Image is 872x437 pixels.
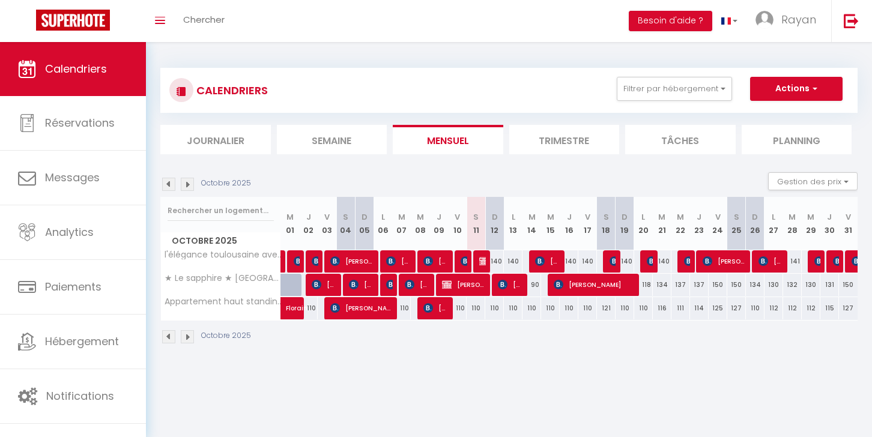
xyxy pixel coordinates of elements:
div: 118 [634,274,653,296]
span: Appartement haut standing région [GEOGRAPHIC_DATA] [163,297,283,306]
button: Gestion des prix [768,172,858,190]
span: [PERSON_NAME] [423,297,448,319]
abbr: M [417,211,424,223]
th: 30 [820,197,839,250]
th: 01 [281,197,300,250]
h3: CALENDRIERS [193,77,268,104]
span: [PERSON_NAME] [349,273,374,296]
th: 09 [429,197,448,250]
abbr: L [641,211,645,223]
div: 132 [783,274,802,296]
span: Calendriers [45,61,107,76]
li: Mensuel [393,125,503,154]
img: Super Booking [36,10,110,31]
div: 130 [765,274,783,296]
img: logout [844,13,859,28]
span: [PERSON_NAME] [647,250,653,273]
th: 21 [653,197,671,250]
span: Chercher [183,13,225,26]
div: 137 [671,274,690,296]
div: 110 [560,297,578,319]
div: 90 [522,274,541,296]
abbr: D [492,211,498,223]
div: 112 [765,297,783,319]
abbr: V [846,211,851,223]
abbr: J [306,211,311,223]
span: Paiements [45,279,101,294]
th: 31 [839,197,858,250]
abbr: J [697,211,701,223]
div: 110 [746,297,765,319]
div: 137 [690,274,709,296]
span: [PERSON_NAME] [442,273,485,296]
div: 115 [820,297,839,319]
span: [PERSON_NAME] [330,297,392,319]
li: Planning [742,125,852,154]
span: Florain Vernise [286,291,313,313]
th: 15 [541,197,560,250]
abbr: D [752,211,758,223]
span: [PERSON_NAME] [386,273,392,296]
div: 116 [653,297,671,319]
th: 14 [522,197,541,250]
button: Filtrer par hébergement [617,77,732,101]
abbr: M [528,211,536,223]
th: 11 [467,197,485,250]
th: 03 [318,197,336,250]
button: Actions [750,77,843,101]
th: 19 [616,197,634,250]
div: 125 [709,297,727,319]
th: 23 [690,197,709,250]
div: 121 [597,297,616,319]
th: 24 [709,197,727,250]
abbr: M [789,211,796,223]
input: Rechercher un logement... [168,200,274,222]
div: 140 [560,250,578,273]
th: 25 [727,197,746,250]
div: 140 [616,250,634,273]
li: Journalier [160,125,271,154]
div: 111 [671,297,690,319]
abbr: M [547,211,554,223]
div: 110 [522,297,541,319]
abbr: J [567,211,572,223]
div: 112 [802,297,820,319]
th: 08 [411,197,429,250]
p: Octobre 2025 [201,330,251,342]
th: 12 [485,197,504,250]
abbr: S [604,211,609,223]
div: 131 [820,274,839,296]
img: ... [755,11,774,29]
abbr: V [585,211,590,223]
span: Réservations [45,115,115,130]
span: [PERSON_NAME] [833,250,839,273]
span: Hébergement [45,334,119,349]
span: [PERSON_NAME] [386,250,411,273]
p: Octobre 2025 [201,178,251,189]
span: [PERSON_NAME] [610,250,616,273]
div: 110 [616,297,634,319]
abbr: V [324,211,330,223]
li: Trimestre [509,125,620,154]
div: 140 [578,250,597,273]
th: 26 [746,197,765,250]
th: 07 [392,197,411,250]
abbr: M [807,211,814,223]
span: [PERSON_NAME] [554,273,634,296]
abbr: M [286,211,294,223]
abbr: S [343,211,348,223]
div: 110 [578,297,597,319]
th: 05 [355,197,374,250]
th: 20 [634,197,653,250]
li: Tâches [625,125,736,154]
span: [PERSON_NAME] [330,250,374,273]
a: Florain Vernise [281,297,300,320]
div: 130 [802,274,820,296]
div: 127 [727,297,746,319]
div: 140 [504,250,522,273]
abbr: M [658,211,665,223]
div: 134 [653,274,671,296]
div: 110 [541,297,560,319]
div: 110 [485,297,504,319]
span: [PERSON_NAME] [294,250,300,273]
